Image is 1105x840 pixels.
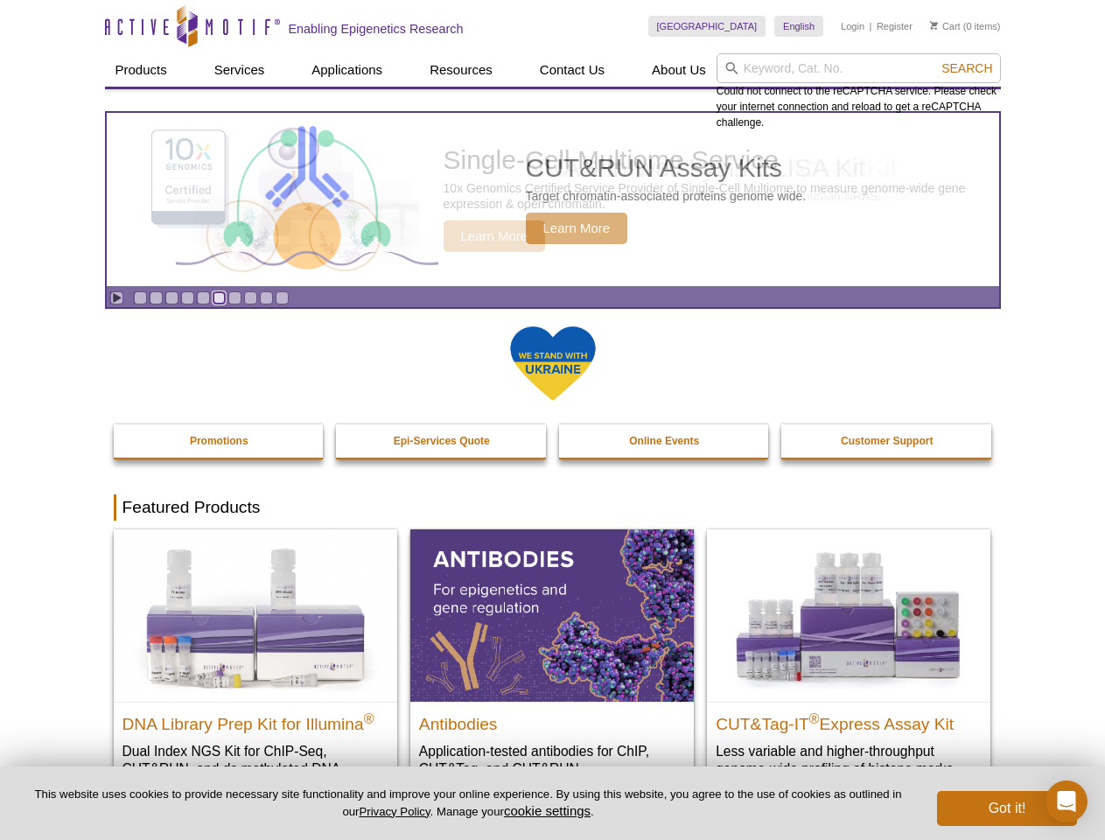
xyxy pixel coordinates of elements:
a: Go to slide 8 [244,291,257,304]
span: Search [941,61,992,75]
a: Go to slide 6 [213,291,226,304]
a: Go to slide 9 [260,291,273,304]
a: Resources [419,53,503,87]
li: | [870,16,872,37]
img: CUT&Tag-IT® Express Assay Kit [707,529,990,701]
a: Applications [301,53,393,87]
strong: Online Events [629,435,699,447]
img: All Antibodies [410,529,694,701]
h2: DNA Library Prep Kit for Illumina [122,707,388,733]
a: Epi-Services Quote [336,424,548,458]
a: Products [105,53,178,87]
h2: Enabling Epigenetics Research [289,21,464,37]
a: CUT&Tag-IT® Express Assay Kit CUT&Tag-IT®Express Assay Kit Less variable and higher-throughput ge... [707,529,990,794]
a: Go to slide 4 [181,291,194,304]
div: Open Intercom Messenger [1046,780,1088,822]
a: [GEOGRAPHIC_DATA] [648,16,766,37]
a: Go to slide 7 [228,291,241,304]
a: Cart [930,20,961,32]
a: English [774,16,823,37]
a: Online Events [559,424,771,458]
a: Toggle autoplay [110,291,123,304]
img: DNA Library Prep Kit for Illumina [114,529,397,701]
strong: Customer Support [841,435,933,447]
a: Go to slide 2 [150,291,163,304]
input: Keyword, Cat. No. [717,53,1001,83]
p: Less variable and higher-throughput genome-wide profiling of histone marks​. [716,742,982,778]
a: Go to slide 3 [165,291,178,304]
a: Register [877,20,913,32]
li: (0 items) [930,16,1001,37]
strong: Epi-Services Quote [394,435,490,447]
a: Contact Us [529,53,615,87]
button: cookie settings [504,803,591,818]
p: This website uses cookies to provide necessary site functionality and improve your online experie... [28,787,908,820]
p: Application-tested antibodies for ChIP, CUT&Tag, and CUT&RUN. [419,742,685,778]
a: Go to slide 5 [197,291,210,304]
p: Dual Index NGS Kit for ChIP-Seq, CUT&RUN, and ds methylated DNA assays. [122,742,388,795]
img: Your Cart [930,21,938,30]
strong: Promotions [190,435,248,447]
sup: ® [364,710,374,725]
a: Services [204,53,276,87]
div: Could not connect to the reCAPTCHA service. Please check your internet connection and reload to g... [717,53,1001,130]
button: Search [936,60,997,76]
a: DNA Library Prep Kit for Illumina DNA Library Prep Kit for Illumina® Dual Index NGS Kit for ChIP-... [114,529,397,812]
button: Got it! [937,791,1077,826]
h2: Featured Products [114,494,992,521]
a: Login [841,20,864,32]
img: We Stand With Ukraine [509,325,597,402]
a: Go to slide 1 [134,291,147,304]
a: Customer Support [781,424,993,458]
sup: ® [809,710,820,725]
a: About Us [641,53,717,87]
a: All Antibodies Antibodies Application-tested antibodies for ChIP, CUT&Tag, and CUT&RUN. [410,529,694,794]
a: Privacy Policy [359,805,430,818]
a: Go to slide 10 [276,291,289,304]
h2: CUT&Tag-IT Express Assay Kit [716,707,982,733]
h2: Antibodies [419,707,685,733]
a: Promotions [114,424,325,458]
